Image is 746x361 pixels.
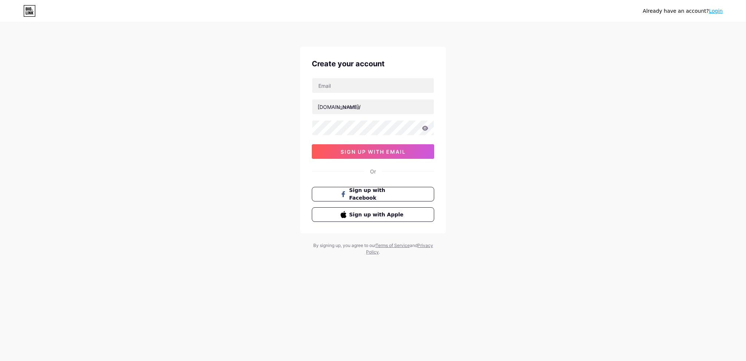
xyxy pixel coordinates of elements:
span: sign up with email [341,149,406,155]
div: Create your account [312,58,434,69]
input: Email [312,78,434,93]
div: [DOMAIN_NAME]/ [318,103,361,111]
span: Sign up with Facebook [349,187,406,202]
input: username [312,99,434,114]
a: Terms of Service [376,243,410,248]
button: sign up with email [312,144,434,159]
button: Sign up with Facebook [312,187,434,201]
a: Login [709,8,723,14]
div: By signing up, you agree to our and . [311,242,435,255]
button: Sign up with Apple [312,207,434,222]
span: Sign up with Apple [349,211,406,219]
div: Or [370,168,376,175]
div: Already have an account? [643,7,723,15]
